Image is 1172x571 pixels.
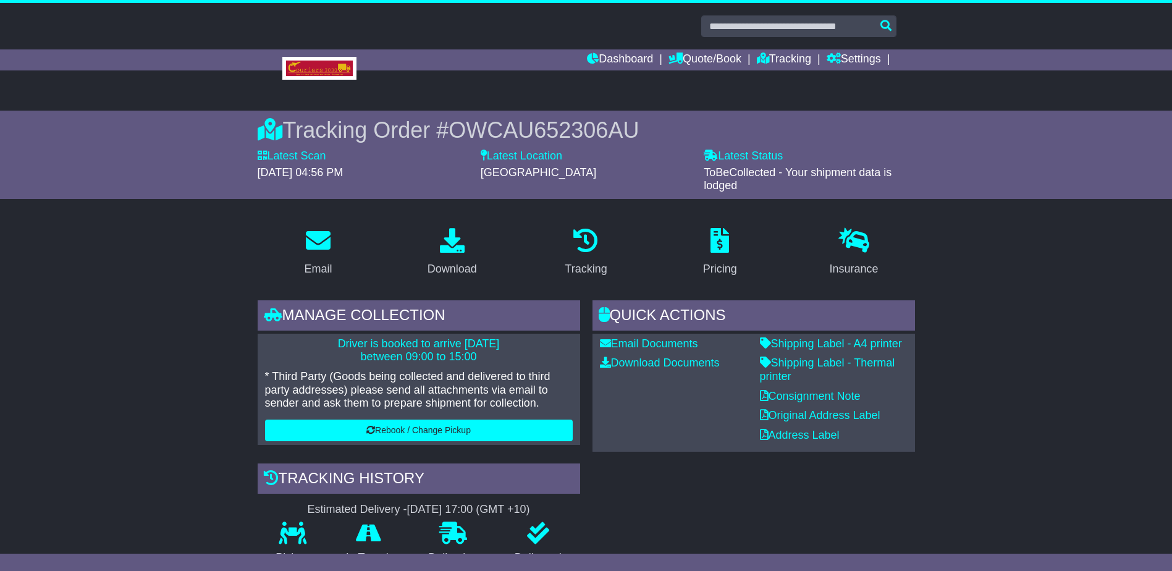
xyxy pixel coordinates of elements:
span: [GEOGRAPHIC_DATA] [481,166,596,179]
div: [DATE] 17:00 (GMT +10) [407,503,530,517]
div: Insurance [830,261,879,277]
a: Download Documents [600,357,720,369]
div: Tracking history [258,463,580,497]
a: Email Documents [600,337,698,350]
p: Delivered [496,551,580,565]
a: Download [419,224,485,282]
a: Address Label [760,429,840,441]
div: Quick Actions [592,300,915,334]
a: Consignment Note [760,390,861,402]
label: Latest Location [481,150,562,163]
a: Tracking [557,224,615,282]
a: Shipping Label - A4 printer [760,337,902,350]
p: * Third Party (Goods being collected and delivered to third party addresses) please send all atta... [265,370,573,410]
a: Tracking [757,49,811,70]
div: Tracking Order # [258,117,915,143]
a: Dashboard [587,49,653,70]
span: [DATE] 04:56 PM [258,166,344,179]
div: Manage collection [258,300,580,334]
a: Original Address Label [760,409,880,421]
span: ToBeCollected - Your shipment data is lodged [704,166,892,192]
a: Insurance [822,224,887,282]
p: Driver is booked to arrive [DATE] between 09:00 to 15:00 [265,337,573,364]
a: Quote/Book [668,49,741,70]
p: Pickup [258,551,328,565]
div: Email [304,261,332,277]
div: Tracking [565,261,607,277]
div: Download [428,261,477,277]
a: Shipping Label - Thermal printer [760,357,895,383]
a: Email [296,224,340,282]
p: Delivering [410,551,497,565]
a: Pricing [695,224,745,282]
span: OWCAU652306AU [449,117,639,143]
label: Latest Status [704,150,783,163]
div: Estimated Delivery - [258,503,580,517]
p: In Transit [327,551,410,565]
label: Latest Scan [258,150,326,163]
button: Rebook / Change Pickup [265,420,573,441]
a: Settings [827,49,881,70]
div: Pricing [703,261,737,277]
